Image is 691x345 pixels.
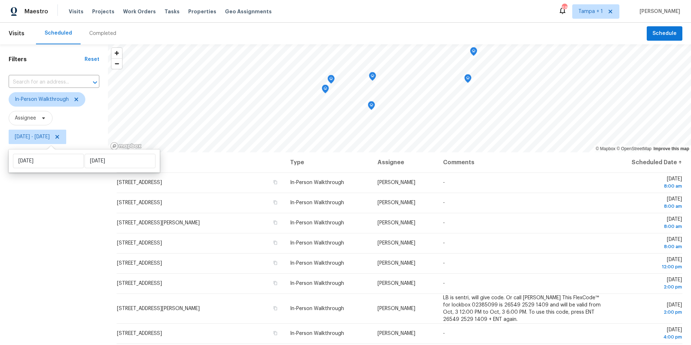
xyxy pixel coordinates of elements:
[284,152,371,172] th: Type
[562,4,567,12] div: 68
[9,77,79,88] input: Search for an address...
[272,330,279,336] button: Copy Address
[290,180,344,185] span: In-Person Walkthrough
[117,241,162,246] span: [STREET_ADDRESS]
[368,101,375,112] div: Map marker
[272,219,279,226] button: Copy Address
[272,199,279,206] button: Copy Address
[443,200,445,205] span: -
[613,183,682,190] div: 8:00 am
[613,176,682,190] span: [DATE]
[290,220,344,225] span: In-Person Walkthrough
[272,305,279,312] button: Copy Address
[123,8,156,15] span: Work Orders
[613,333,682,341] div: 4:00 pm
[69,8,83,15] span: Visits
[272,260,279,266] button: Copy Address
[24,8,48,15] span: Maestro
[328,75,335,86] div: Map marker
[613,197,682,210] span: [DATE]
[85,154,155,168] input: End date
[117,331,162,336] span: [STREET_ADDRESS]
[117,281,162,286] span: [STREET_ADDRESS]
[290,331,344,336] span: In-Person Walkthrough
[613,223,682,230] div: 8:00 am
[9,56,85,63] h1: Filters
[378,180,415,185] span: [PERSON_NAME]
[647,26,682,41] button: Schedule
[112,58,122,69] button: Zoom out
[112,59,122,69] span: Zoom out
[613,203,682,210] div: 8:00 am
[85,56,99,63] div: Reset
[164,9,180,14] span: Tasks
[117,152,284,172] th: Address
[443,281,445,286] span: -
[464,74,471,85] div: Map marker
[15,96,69,103] span: In-Person Walkthrough
[90,77,100,88] button: Open
[272,179,279,185] button: Copy Address
[637,8,680,15] span: [PERSON_NAME]
[443,241,445,246] span: -
[225,8,272,15] span: Geo Assignments
[613,303,682,316] span: [DATE]
[369,72,376,83] div: Map marker
[613,309,682,316] div: 2:00 pm
[110,142,142,150] a: Mapbox homepage
[654,146,689,151] a: Improve this map
[13,154,84,168] input: Start date
[607,152,682,172] th: Scheduled Date ↑
[117,261,162,266] span: [STREET_ADDRESS]
[613,277,682,291] span: [DATE]
[272,280,279,286] button: Copy Address
[617,146,651,151] a: OpenStreetMap
[443,180,445,185] span: -
[613,217,682,230] span: [DATE]
[378,281,415,286] span: [PERSON_NAME]
[15,133,50,140] span: [DATE] - [DATE]
[112,48,122,58] button: Zoom in
[443,295,601,322] span: LB is sentri, will give code. Or call [PERSON_NAME] This FlexCode™ for lockbox 02385099 is 26549 ...
[378,261,415,266] span: [PERSON_NAME]
[290,241,344,246] span: In-Person Walkthrough
[378,241,415,246] span: [PERSON_NAME]
[378,220,415,225] span: [PERSON_NAME]
[613,257,682,270] span: [DATE]
[322,85,329,96] div: Map marker
[378,306,415,311] span: [PERSON_NAME]
[188,8,216,15] span: Properties
[117,200,162,205] span: [STREET_ADDRESS]
[470,47,477,58] div: Map marker
[613,283,682,291] div: 2:00 pm
[290,200,344,205] span: In-Person Walkthrough
[443,220,445,225] span: -
[443,261,445,266] span: -
[9,26,24,41] span: Visits
[613,237,682,250] span: [DATE]
[272,239,279,246] button: Copy Address
[290,306,344,311] span: In-Person Walkthrough
[15,115,36,122] span: Assignee
[117,306,200,311] span: [STREET_ADDRESS][PERSON_NAME]
[117,180,162,185] span: [STREET_ADDRESS]
[45,30,72,37] div: Scheduled
[108,44,691,152] canvas: Map
[613,327,682,341] span: [DATE]
[378,331,415,336] span: [PERSON_NAME]
[117,220,200,225] span: [STREET_ADDRESS][PERSON_NAME]
[92,8,114,15] span: Projects
[443,331,445,336] span: -
[596,146,615,151] a: Mapbox
[613,263,682,270] div: 12:00 pm
[613,243,682,250] div: 8:00 am
[290,261,344,266] span: In-Person Walkthrough
[378,200,415,205] span: [PERSON_NAME]
[290,281,344,286] span: In-Person Walkthrough
[578,8,603,15] span: Tampa + 1
[372,152,438,172] th: Assignee
[89,30,116,37] div: Completed
[437,152,607,172] th: Comments
[652,29,677,38] span: Schedule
